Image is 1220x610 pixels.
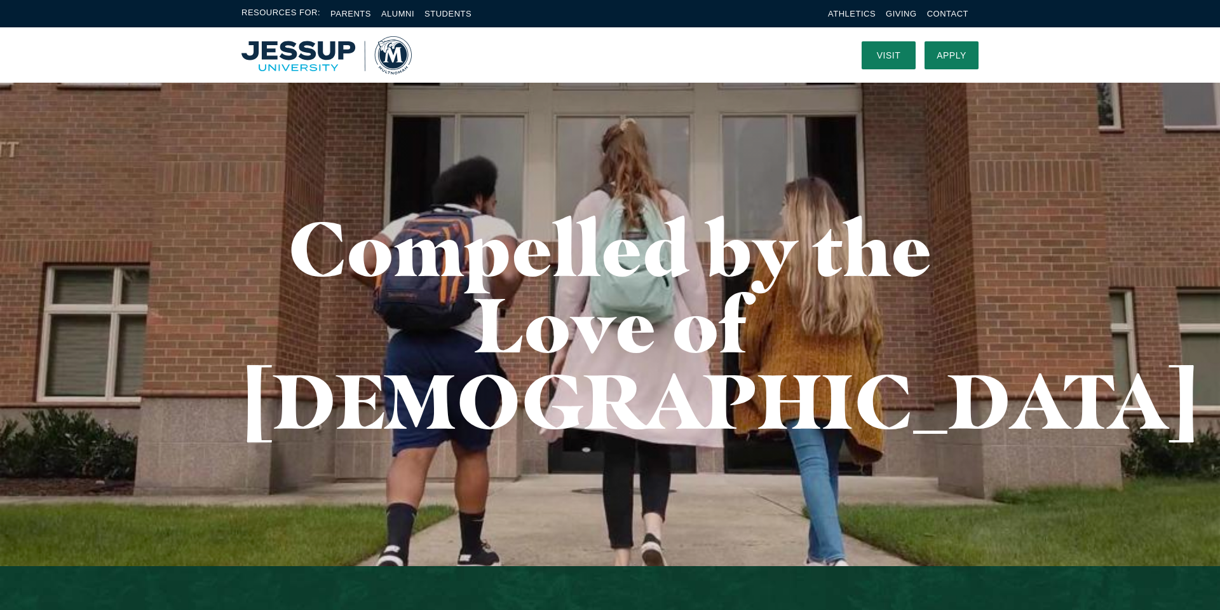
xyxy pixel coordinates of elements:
[381,9,414,18] a: Alumni
[886,9,917,18] a: Giving
[925,41,979,69] a: Apply
[862,41,916,69] a: Visit
[330,9,371,18] a: Parents
[241,6,320,21] span: Resources For:
[241,36,412,74] img: Multnomah University Logo
[927,9,968,18] a: Contact
[828,9,876,18] a: Athletics
[241,210,979,439] h1: Compelled by the Love of [DEMOGRAPHIC_DATA]
[241,36,412,74] a: Home
[424,9,471,18] a: Students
